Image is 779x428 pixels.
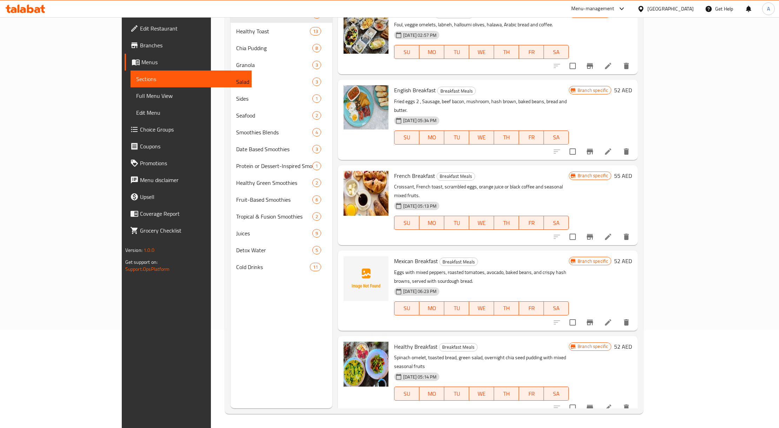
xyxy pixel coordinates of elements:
[394,341,438,352] span: Healthy Breakfast
[236,212,312,221] span: Tropical & Fusion Smoothies
[604,62,612,70] a: Edit menu item
[136,92,246,100] span: Full Menu View
[472,47,491,57] span: WE
[497,303,516,313] span: TH
[312,94,321,103] div: items
[231,208,332,225] div: Tropical & Fusion Smoothies2
[575,87,611,94] span: Branch specific
[312,162,321,170] div: items
[519,301,544,315] button: FR
[422,389,441,399] span: MO
[394,353,569,371] p: Spinach omelet, toasted bread, green salad, overnight chia seed pudding with mixed seasonal fruits
[439,343,477,351] span: Breakfast Meals
[344,9,388,54] img: Arabic Breakfast
[394,387,419,401] button: SU
[313,62,321,68] span: 3
[140,125,246,134] span: Choice Groups
[575,172,611,179] span: Branch specific
[494,45,519,59] button: TH
[397,132,417,142] span: SU
[419,301,444,315] button: MO
[236,111,312,120] span: Seafood
[444,131,469,145] button: TU
[231,158,332,174] div: Protein or Dessert-Inspired Smoothies1
[125,265,170,274] a: Support.OpsPlatform
[472,389,491,399] span: WE
[575,258,611,265] span: Branch specific
[312,195,321,204] div: items
[312,179,321,187] div: items
[313,196,321,203] span: 6
[469,45,494,59] button: WE
[581,143,598,160] button: Branch-specific-item
[140,193,246,201] span: Upsell
[140,226,246,235] span: Grocery Checklist
[236,44,312,52] span: Chia Pudding
[231,141,332,158] div: Date Based Smoothies3
[447,132,466,142] span: TU
[140,209,246,218] span: Coverage Report
[419,131,444,145] button: MO
[236,246,312,254] div: Detox Water
[231,124,332,141] div: Smoothies Blends4
[312,128,321,136] div: items
[394,256,438,266] span: Mexican Breakfast
[313,213,321,220] span: 2
[439,343,478,352] div: Breakfast Meals
[131,104,252,121] a: Edit Menu
[522,218,541,228] span: FR
[497,132,516,142] span: TH
[310,28,321,35] span: 13
[440,258,478,266] span: Breakfast Meals
[581,399,598,416] button: Branch-specific-item
[236,179,312,187] span: Healthy Green Smoothies
[344,85,388,130] img: English Breakfast
[494,387,519,401] button: TH
[544,387,569,401] button: SA
[547,47,566,57] span: SA
[236,27,310,35] div: Healthy Toast
[565,229,580,244] span: Select to update
[231,23,332,40] div: Healthy Toast13
[469,216,494,230] button: WE
[571,5,614,13] div: Menu-management
[394,45,419,59] button: SU
[581,58,598,74] button: Branch-specific-item
[140,24,246,33] span: Edit Restaurant
[422,218,441,228] span: MO
[544,216,569,230] button: SA
[125,54,252,71] a: Menus
[544,301,569,315] button: SA
[236,94,312,103] div: Sides
[494,216,519,230] button: TH
[313,112,321,119] span: 2
[547,389,566,399] span: SA
[604,147,612,156] a: Edit menu item
[231,174,332,191] div: Healthy Green Smoothies2
[522,132,541,142] span: FR
[581,314,598,331] button: Branch-specific-item
[344,171,388,216] img: French Breakfast
[439,258,478,266] div: Breakfast Meals
[344,342,388,387] img: Healthy Breakfast
[394,182,569,200] p: Croissant, French toast, scrambled eggs, orange juice or black coffee and seasonal mixed fruits.
[231,56,332,73] div: Granola3
[419,387,444,401] button: MO
[231,73,332,90] div: Salad3
[236,128,312,136] span: Smoothies Blends
[444,45,469,59] button: TU
[497,47,516,57] span: TH
[547,303,566,313] span: SA
[394,301,419,315] button: SU
[437,87,476,95] div: Breakfast Meals
[310,263,321,271] div: items
[581,228,598,245] button: Branch-specific-item
[547,132,566,142] span: SA
[444,216,469,230] button: TU
[136,75,246,83] span: Sections
[125,37,252,54] a: Branches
